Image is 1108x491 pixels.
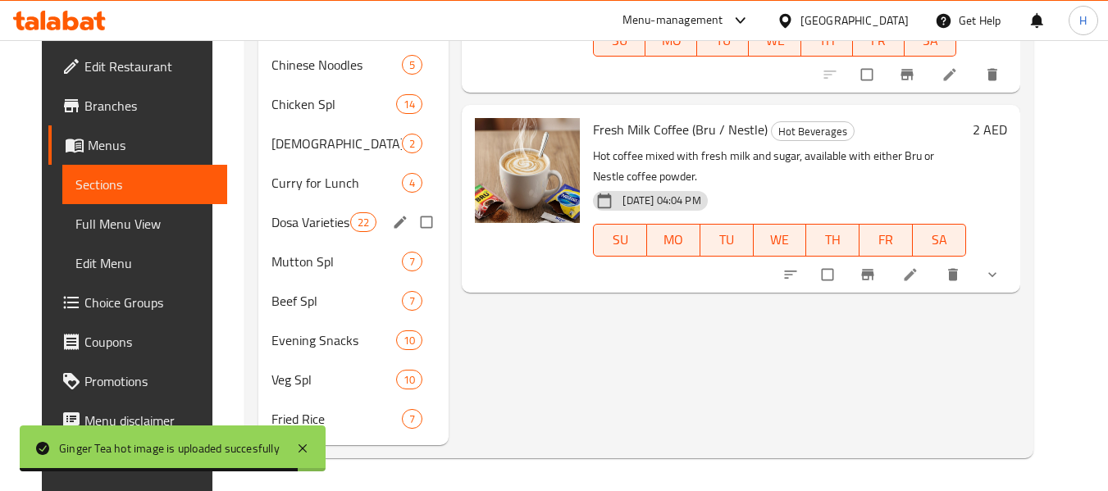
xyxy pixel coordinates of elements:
div: Dosa Varieties (Breakfast & Dinner) [271,212,350,232]
a: Coupons [48,322,227,361]
button: show more [974,257,1014,293]
button: edit [390,211,414,233]
a: Promotions [48,361,227,401]
span: FR [866,228,906,252]
span: 10 [397,372,422,388]
button: WE [754,224,807,257]
div: Evening Snacks10 [258,321,449,360]
span: Full Menu View [75,214,214,234]
span: Chicken Spl [271,94,396,114]
span: Coupons [84,332,214,352]
div: Menu-management [622,11,723,30]
button: SA [913,224,966,257]
span: 7 [403,254,422,270]
span: 10 [397,333,422,348]
div: Curry for Lunch4 [258,163,449,202]
a: Menu disclaimer [48,401,227,440]
button: TU [700,224,754,257]
div: items [402,409,422,429]
span: WE [755,29,794,52]
div: Ginger Tea hot image is uploaded succesfully [59,439,280,457]
div: Mutton Spl7 [258,242,449,281]
span: Select to update [812,259,846,290]
button: delete [974,57,1014,93]
span: Menus [88,135,214,155]
span: Choice Groups [84,293,214,312]
button: SU [593,224,647,257]
a: Edit Menu [62,243,227,283]
h6: 2 AED [973,118,1007,141]
span: Chinese Noodles [271,55,402,75]
span: Fried Rice [271,409,402,429]
span: Curry for Lunch [271,173,402,193]
div: [DEMOGRAPHIC_DATA] Dinner Curries2 [258,124,449,163]
button: FR [859,224,913,257]
img: Fresh Milk Coffee (Bru / Nestle) [475,118,580,223]
div: [GEOGRAPHIC_DATA] [800,11,909,30]
button: Branch-specific-item [889,57,928,93]
span: SU [600,228,641,252]
div: Fried Rice7 [258,399,449,439]
span: 4 [403,175,422,191]
div: Chinese Noodles5 [258,45,449,84]
span: Branches [84,96,214,116]
div: items [402,252,422,271]
span: 14 [397,97,422,112]
svg: Show Choices [984,266,1001,283]
span: H [1079,11,1087,30]
span: Edit Menu [75,253,214,273]
div: items [396,94,422,114]
span: Mutton Spl [271,252,402,271]
span: Menu disclaimer [84,411,214,430]
div: items [396,330,422,350]
span: 22 [351,215,376,230]
a: Sections [62,165,227,204]
span: Select to update [851,59,886,90]
span: [DEMOGRAPHIC_DATA] Dinner Curries [271,134,402,153]
span: MO [654,228,694,252]
span: [DATE] 04:04 PM [616,193,707,208]
div: Veg Spl10 [258,360,449,399]
span: 7 [403,411,422,427]
span: SU [600,29,639,52]
a: Full Menu View [62,204,227,243]
button: MO [647,224,700,257]
a: Menus [48,125,227,165]
span: Fresh Milk Coffee (Bru / Nestle) [593,117,768,142]
span: Evening Snacks [271,330,396,350]
span: TH [808,29,846,52]
span: SA [919,228,960,252]
span: SA [911,29,950,52]
p: Hot coffee mixed with fresh milk and sugar, available with either Bru or Nestle coffee powder. [593,146,965,187]
button: delete [935,257,974,293]
div: items [402,173,422,193]
span: TU [707,228,747,252]
span: 5 [403,57,422,73]
span: TH [813,228,853,252]
button: Branch-specific-item [850,257,889,293]
div: Dosa Varieties (Breakfast & Dinner)22edit [258,202,449,242]
span: Edit Restaurant [84,57,214,76]
div: items [396,370,422,389]
span: TU [704,29,742,52]
div: Hot Beverages [771,121,855,141]
div: items [402,55,422,75]
div: Chicken Spl14 [258,84,449,124]
a: Edit menu item [902,266,922,283]
span: Beef Spl [271,291,402,311]
span: Hot Beverages [772,122,854,141]
span: Sections [75,175,214,194]
button: TH [806,224,859,257]
a: Edit Restaurant [48,47,227,86]
span: 2 [403,136,422,152]
span: FR [859,29,898,52]
div: items [402,134,422,153]
span: Veg Spl [271,370,396,389]
span: MO [652,29,691,52]
div: Beef Spl7 [258,281,449,321]
button: sort-choices [773,257,812,293]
